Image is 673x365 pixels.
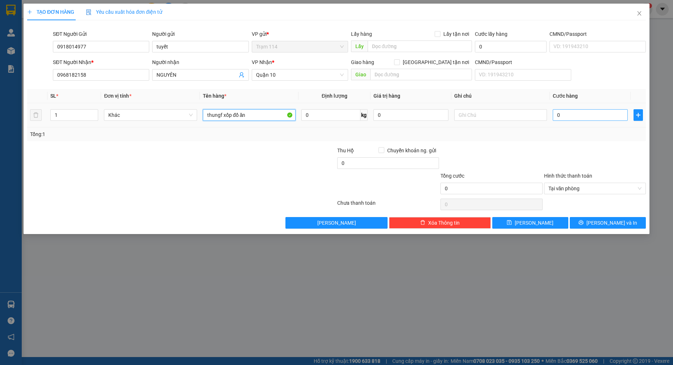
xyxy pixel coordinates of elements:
button: deleteXóa Thông tin [389,217,491,229]
th: Ghi chú [451,89,550,103]
span: VP Nhận [252,59,272,65]
div: Tổng: 1 [30,130,260,138]
input: Cước lấy hàng [475,41,547,52]
span: plus [27,9,32,14]
button: save[PERSON_NAME] [492,217,568,229]
span: delete [420,220,425,226]
div: CMND/Passport [549,30,646,38]
span: [PERSON_NAME] và In [586,219,637,227]
span: Đơn vị tính [104,93,131,99]
span: Tên hàng [203,93,226,99]
span: vườn CMND: [16,51,50,57]
button: printer[PERSON_NAME] và In [570,217,646,229]
span: printer [578,220,584,226]
button: Close [629,4,649,24]
span: Xóa Thông tin [428,219,460,227]
label: Cước lấy hàng [475,31,507,37]
span: [GEOGRAPHIC_DATA] tận nơi [400,58,472,66]
div: Người nhận [152,58,248,66]
div: Người gửi [152,30,248,38]
span: Yêu cầu xuất hóa đơn điện tử [86,9,162,15]
input: Ghi Chú [454,109,547,121]
span: Quận 10 [60,42,86,50]
span: Trạm 114 [26,27,48,33]
span: Tổng cước [440,173,464,179]
span: ĐQ2508120011 [13,3,49,9]
span: Lấy hàng [351,31,372,37]
span: user-add [239,72,244,78]
div: VP gửi [252,30,348,38]
button: plus [634,109,643,121]
span: Chuyển khoản ng. gửi [384,147,439,154]
span: Khác [108,110,193,120]
strong: VP: SĐT: [18,27,91,33]
span: Lấy [351,41,368,52]
div: SĐT Người Gửi [53,30,149,38]
span: Giao [351,69,370,80]
span: SL [50,93,56,99]
button: delete [30,109,42,121]
input: VD: Bàn, Ghế [203,109,296,121]
input: Dọc đường [370,69,472,80]
span: 02513607707 [59,27,91,33]
img: icon [86,9,92,15]
label: Hình thức thanh toán [544,173,592,179]
span: Thu Hộ [337,148,354,153]
span: [DATE] [81,3,96,9]
span: [PERSON_NAME] [317,219,356,227]
span: close [636,10,642,16]
div: Chưa thanh toán [336,199,440,212]
span: plus [634,112,643,118]
span: Lấy tận nơi [440,30,472,38]
input: 0 [373,109,448,121]
span: Trạm 114 -> [23,42,86,50]
strong: N.gửi: [2,51,50,57]
span: Định lượng [322,93,347,99]
strong: CTY XE KHÁCH [31,9,78,17]
span: Tại văn phòng [548,183,641,194]
span: TẠO ĐƠN HÀNG [27,9,74,15]
span: Quận 10 [256,69,344,80]
span: Cước hàng [553,93,578,99]
span: Trạm 114 [256,41,344,52]
span: Giá trị hàng [373,93,400,99]
div: CMND/Passport [475,58,571,66]
span: PHIẾU GỬI HÀNG [28,33,82,41]
span: save [507,220,512,226]
span: 11:30 [67,3,80,9]
span: Giao hàng [351,59,374,65]
div: SĐT Người Nhận [53,58,149,66]
input: Dọc đường [368,41,472,52]
button: [PERSON_NAME] [285,217,387,229]
strong: THIÊN PHÁT ĐẠT [28,18,80,26]
span: [PERSON_NAME] [515,219,553,227]
span: kg [360,109,368,121]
